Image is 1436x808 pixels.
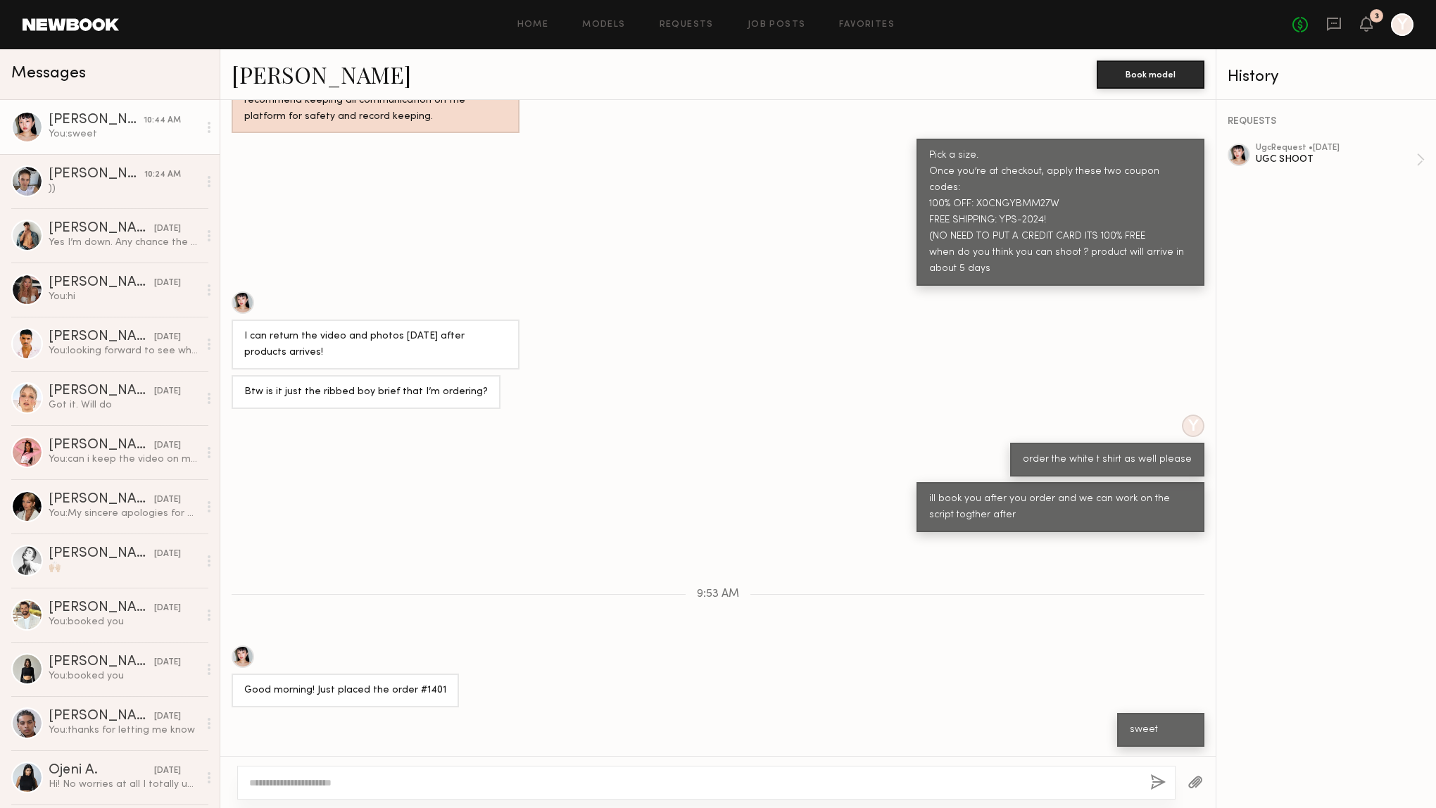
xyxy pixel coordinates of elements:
div: [PERSON_NAME] [49,384,154,398]
a: Y [1391,13,1413,36]
div: [PERSON_NAME] [49,438,154,453]
div: [DATE] [154,493,181,507]
div: You: looking forward to see what you creates [49,344,199,358]
div: [DATE] [154,710,181,724]
div: )) [49,182,199,195]
div: [DATE] [154,277,181,290]
div: You: booked you [49,669,199,683]
div: [DATE] [154,602,181,615]
div: [DATE] [154,656,181,669]
div: [PERSON_NAME] [49,222,154,236]
div: 10:24 AM [144,168,181,182]
div: REQUESTS [1228,117,1425,127]
div: [PERSON_NAME] [49,601,154,615]
div: [DATE] [154,439,181,453]
div: Ojeni A. [49,764,154,778]
a: Requests [660,20,714,30]
div: ugc Request • [DATE] [1256,144,1416,153]
div: [PERSON_NAME] [49,330,154,344]
span: 9:53 AM [697,588,739,600]
button: Book model [1097,61,1204,89]
div: [DATE] [154,764,181,778]
div: order the white t shirt as well please [1023,452,1192,468]
a: [PERSON_NAME] [232,59,411,89]
a: Favorites [839,20,895,30]
a: Book model [1097,68,1204,80]
div: Pick a size. Once you’re at checkout, apply these two coupon codes: 100% OFF: X0CNGYBMM27W FREE S... [929,148,1192,277]
div: [PERSON_NAME] [49,168,144,182]
div: [PERSON_NAME] [49,547,154,561]
div: I can return the video and photos [DATE] after products arrives! [244,329,507,361]
div: sweet [1130,722,1192,738]
div: UGC SHOOT [1256,153,1416,166]
div: Hi! No worries at all I totally understand :) yes I’m still open to working together! [49,778,199,791]
span: Messages [11,65,86,82]
div: [PERSON_NAME] [49,493,154,507]
div: 10:44 AM [144,114,181,127]
div: ill book you after you order and we can work on the script togther after [929,491,1192,524]
a: ugcRequest •[DATE]UGC SHOOT [1256,144,1425,176]
div: 🙌🏼 [49,561,199,574]
div: [PERSON_NAME] [49,276,154,290]
div: History [1228,69,1425,85]
a: Home [517,20,549,30]
div: [DATE] [154,548,181,561]
div: [DATE] [154,222,181,236]
div: Yes I’m down. Any chance the pay could be $250? That’s my rate for UCG/modeling products [49,236,199,249]
div: [PERSON_NAME] [49,655,154,669]
div: Good morning! Just placed the order #1401 [244,683,446,699]
div: [DATE] [154,385,181,398]
div: Got it. Will do [49,398,199,412]
div: You: My sincere apologies for my outrageously late response! Would you still like to work together? [49,507,199,520]
div: 3 [1375,13,1379,20]
div: You: booked you [49,615,199,629]
a: Models [582,20,625,30]
div: [PERSON_NAME] [49,709,154,724]
div: You: thanks for letting me know [49,724,199,737]
div: You: hi [49,290,199,303]
div: [PERSON_NAME] [49,113,144,127]
a: Job Posts [748,20,806,30]
div: Btw is it just the ribbed boy brief that I’m ordering? [244,384,488,400]
div: [DATE] [154,331,181,344]
div: You: can i keep the video on my iinstagram feed though ? [49,453,199,466]
div: You: sweet [49,127,199,141]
